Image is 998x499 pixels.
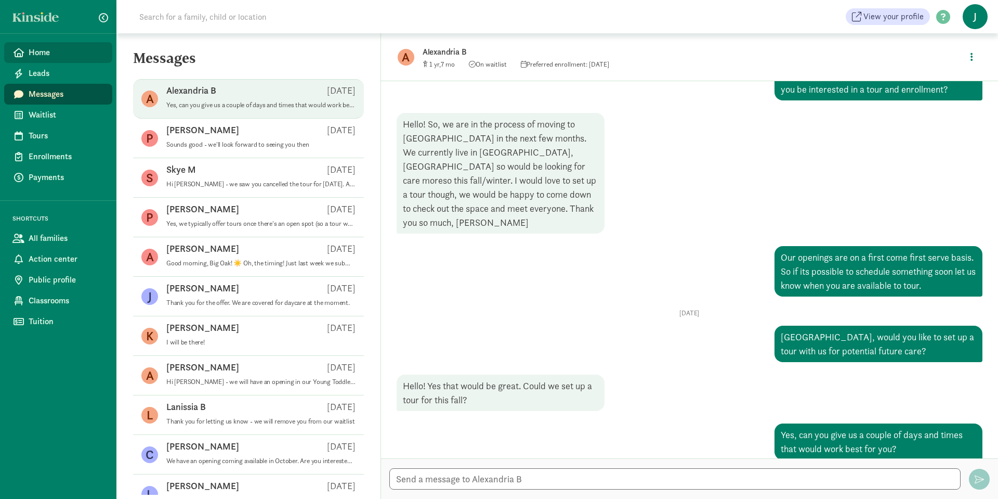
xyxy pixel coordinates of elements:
[166,140,356,149] p: Sounds good - we'll look forward to seeing you then
[4,63,112,84] a: Leads
[327,401,356,413] p: [DATE]
[166,480,239,492] p: [PERSON_NAME]
[141,328,158,344] figure: K
[29,253,104,265] span: Action center
[166,203,239,215] p: [PERSON_NAME]
[166,322,239,334] p: [PERSON_NAME]
[166,378,356,386] p: Hi [PERSON_NAME] - we will have an opening in our Young Toddler room starting [DATE]. Are you sti...
[846,8,930,25] a: View your profile
[141,170,158,186] figure: S
[327,242,356,255] p: [DATE]
[166,299,356,307] p: Thank you for the offer. We are covered for daycare at the moment.
[4,42,112,63] a: Home
[4,105,112,125] a: Waitlist
[166,84,216,97] p: Alexandria B
[441,60,455,69] span: 7
[4,84,112,105] a: Messages
[429,60,441,69] span: 1
[397,375,605,411] div: Hello! Yes that would be great. Could we set up a tour for this fall?
[327,84,356,97] p: [DATE]
[327,203,356,215] p: [DATE]
[141,209,158,226] figure: P
[4,125,112,146] a: Tours
[133,6,425,27] input: Search for a family, child or location
[141,249,158,265] figure: A
[141,130,158,147] figure: P
[4,249,112,270] a: Action center
[327,282,356,295] p: [DATE]
[327,440,356,453] p: [DATE]
[4,270,112,290] a: Public profile
[166,163,196,176] p: Skye M
[29,315,104,328] span: Tuition
[521,60,609,69] span: Preferred enrollment: [DATE]
[29,67,104,80] span: Leads
[29,295,104,307] span: Classrooms
[29,130,104,142] span: Tours
[397,113,605,234] div: Hello! So, we are in the process of moving to [GEOGRAPHIC_DATA] in the next few months. We curren...
[29,232,104,245] span: All families
[4,167,112,188] a: Payments
[29,150,104,163] span: Enrollments
[4,311,112,332] a: Tuition
[166,124,239,136] p: [PERSON_NAME]
[327,361,356,374] p: [DATE]
[946,449,998,499] iframe: Chat Widget
[166,242,239,255] p: [PERSON_NAME]
[166,282,239,295] p: [PERSON_NAME]
[166,220,356,228] p: Yes, we typically offer tours once there's an open spot (so a tour would most likely happen somet...
[327,163,356,176] p: [DATE]
[327,124,356,136] p: [DATE]
[863,10,924,23] span: View your profile
[774,326,982,362] div: [GEOGRAPHIC_DATA], would you like to set up a tour with us for potential future care?
[4,290,112,311] a: Classrooms
[29,46,104,59] span: Home
[774,424,982,460] div: Yes, can you give us a couple of days and times that would work best for you?
[166,259,356,267] p: Good morning, Big Oak! ☀️ Oh, the timing! Just last week we submitted our check to start at [GEOG...
[141,446,158,463] figure: C
[398,49,414,66] figure: A
[166,101,356,109] p: Yes, can you give us a couple of days and times that would work best for you?
[327,322,356,334] p: [DATE]
[116,50,380,75] h5: Messages
[4,228,112,249] a: All families
[141,288,158,305] figure: J
[166,417,356,426] p: Thank you for letting us know - we will remove you from our waitlist
[141,91,158,107] figure: A
[141,367,158,384] figure: A
[29,274,104,286] span: Public profile
[327,480,356,492] p: [DATE]
[141,407,158,424] figure: L
[166,338,356,347] p: I will be there!
[166,440,239,453] p: [PERSON_NAME]
[166,401,206,413] p: Lanissia B
[774,246,982,297] div: Our openings are on a first come first serve basis. So if its possible to schedule something soon...
[4,146,112,167] a: Enrollments
[469,60,507,69] span: On waitlist
[166,180,356,188] p: Hi [PERSON_NAME] - we saw you cancelled the tour for [DATE]. Are you still interested in touring ...
[166,457,356,465] p: We have an opening coming available in October. Are you interested in a tour and talking about en...
[29,171,104,184] span: Payments
[166,361,239,374] p: [PERSON_NAME]
[29,109,104,121] span: Waitlist
[963,4,988,29] span: J
[423,45,750,59] p: Alexandria B
[29,88,104,100] span: Messages
[397,309,982,317] p: [DATE]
